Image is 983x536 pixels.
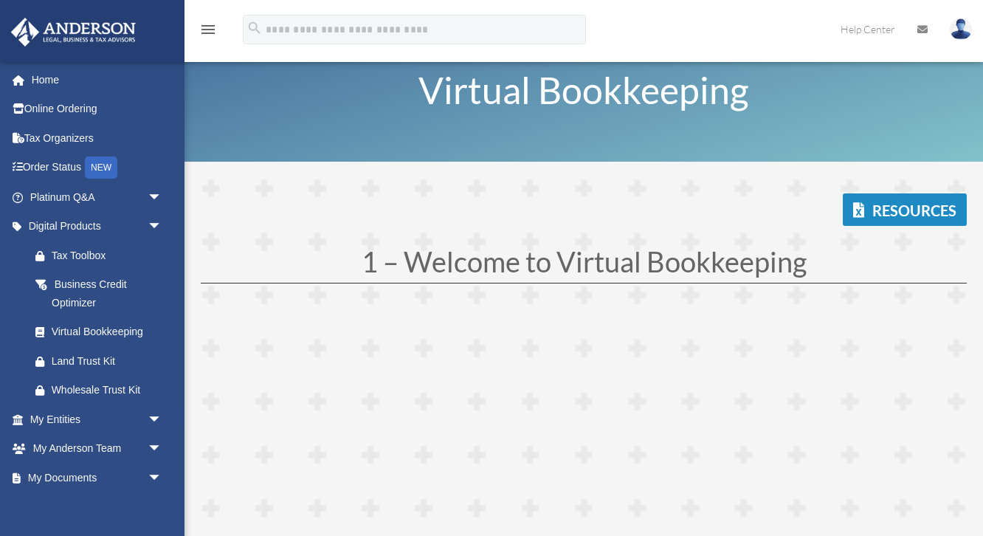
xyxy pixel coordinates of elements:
[21,270,184,317] a: Business Credit Optimizer
[843,193,967,226] a: Resources
[148,463,177,493] span: arrow_drop_down
[21,241,184,270] a: Tax Toolbox
[21,317,177,347] a: Virtual Bookkeeping
[201,247,967,283] h1: 1 – Welcome to Virtual Bookkeeping
[52,323,159,341] div: Virtual Bookkeeping
[10,405,184,434] a: My Entitiesarrow_drop_down
[10,212,184,241] a: Digital Productsarrow_drop_down
[10,182,184,212] a: Platinum Q&Aarrow_drop_down
[10,153,184,183] a: Order StatusNEW
[52,381,166,399] div: Wholesale Trust Kit
[52,352,166,371] div: Land Trust Kit
[10,123,184,153] a: Tax Organizers
[10,434,184,464] a: My Anderson Teamarrow_drop_down
[418,68,749,112] span: Virtual Bookkeeping
[21,376,184,405] a: Wholesale Trust Kit
[10,463,184,492] a: My Documentsarrow_drop_down
[148,405,177,435] span: arrow_drop_down
[950,18,972,40] img: User Pic
[52,275,166,312] div: Business Credit Optimizer
[148,182,177,213] span: arrow_drop_down
[199,26,217,38] a: menu
[85,157,117,179] div: NEW
[246,20,263,36] i: search
[7,18,140,47] img: Anderson Advisors Platinum Portal
[52,247,166,265] div: Tax Toolbox
[148,212,177,242] span: arrow_drop_down
[10,95,184,124] a: Online Ordering
[148,434,177,464] span: arrow_drop_down
[10,65,184,95] a: Home
[199,21,217,38] i: menu
[21,346,184,376] a: Land Trust Kit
